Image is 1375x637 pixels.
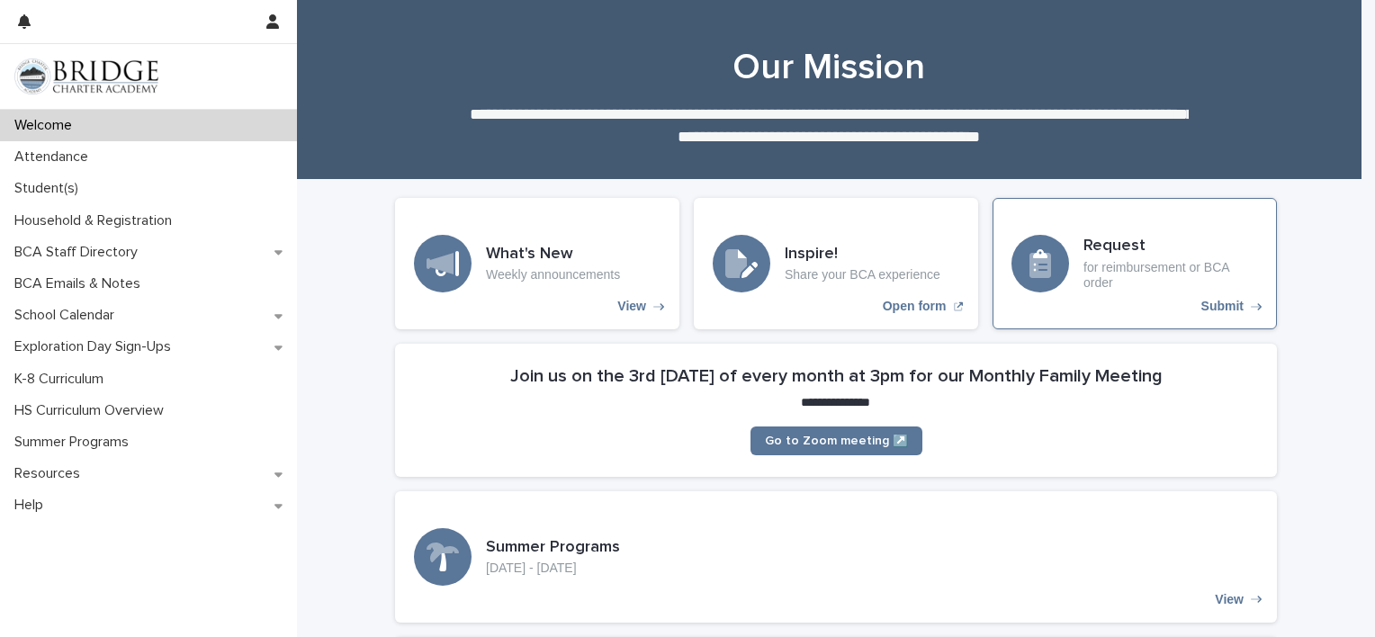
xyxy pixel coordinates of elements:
[617,299,646,314] p: View
[486,245,620,265] h3: What's New
[7,117,86,134] p: Welcome
[388,46,1270,89] h1: Our Mission
[486,561,620,576] p: [DATE] - [DATE]
[510,365,1163,387] h2: Join us on the 3rd [DATE] of every month at 3pm for our Monthly Family Meeting
[7,148,103,166] p: Attendance
[750,426,922,455] a: Go to Zoom meeting ↗️
[7,307,129,324] p: School Calendar
[486,538,620,558] h3: Summer Programs
[785,267,940,283] p: Share your BCA experience
[395,491,1277,623] a: View
[7,180,93,197] p: Student(s)
[1201,299,1244,314] p: Submit
[1083,260,1258,291] p: for reimbursement or BCA order
[395,198,679,329] a: View
[7,338,185,355] p: Exploration Day Sign-Ups
[7,497,58,514] p: Help
[7,275,155,292] p: BCA Emails & Notes
[7,402,178,419] p: HS Curriculum Overview
[7,212,186,229] p: Household & Registration
[7,244,152,261] p: BCA Staff Directory
[7,465,94,482] p: Resources
[883,299,947,314] p: Open form
[486,267,620,283] p: Weekly announcements
[14,58,158,94] img: V1C1m3IdTEidaUdm9Hs0
[765,435,908,447] span: Go to Zoom meeting ↗️
[7,371,118,388] p: K-8 Curriculum
[785,245,940,265] h3: Inspire!
[993,198,1277,329] a: Submit
[1083,237,1258,256] h3: Request
[7,434,143,451] p: Summer Programs
[694,198,978,329] a: Open form
[1215,592,1244,607] p: View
